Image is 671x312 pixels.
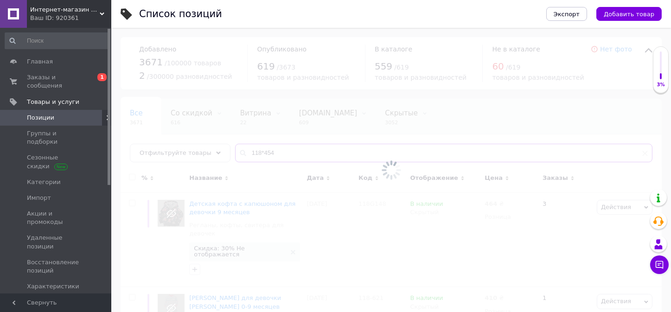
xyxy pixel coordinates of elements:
[97,73,107,81] span: 1
[27,194,51,202] span: Импорт
[30,6,100,14] span: Интернет-магазин "Monssstriki
[27,258,86,275] span: Восстановление позиций
[653,82,668,88] div: 3%
[27,98,79,106] span: Товары и услуги
[554,11,580,18] span: Экспорт
[650,255,669,274] button: Чат с покупателем
[5,32,109,49] input: Поиск
[139,9,222,19] div: Список позиций
[27,114,54,122] span: Позиции
[27,210,86,226] span: Акции и промокоды
[27,234,86,250] span: Удаленные позиции
[27,282,79,291] span: Характеристики
[604,11,654,18] span: Добавить товар
[27,129,86,146] span: Группы и подборки
[30,14,111,22] div: Ваш ID: 920361
[27,178,61,186] span: Категории
[596,7,662,21] button: Добавить товар
[27,57,53,66] span: Главная
[546,7,587,21] button: Экспорт
[27,73,86,90] span: Заказы и сообщения
[27,153,86,170] span: Сезонные скидки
